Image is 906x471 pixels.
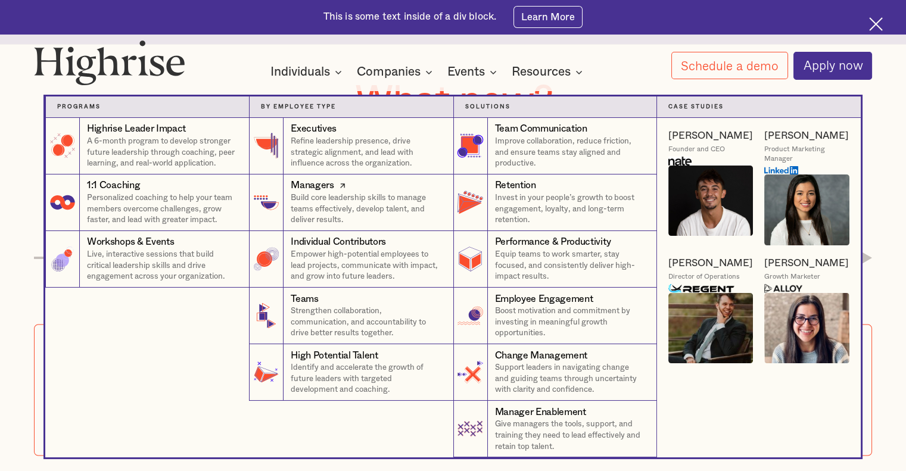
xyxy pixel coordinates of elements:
[668,257,753,270] a: [PERSON_NAME]
[45,174,249,231] a: 1:1 CoachingPersonalized coaching to help your team members overcome challenges, grow faster, and...
[87,192,238,226] p: Personalized coaching to help your team members overcome challenges, grow faster, and lead with g...
[291,235,386,249] div: Individual Contributors
[764,129,849,142] a: [PERSON_NAME]
[357,65,421,79] div: Companies
[453,288,657,344] a: Employee EngagementBoost motivation and commitment by investing in meaningful growth opportunities.
[453,401,657,457] a: Manager EnablementGive managers the tools, support, and training they need to lead effectively an...
[453,174,657,231] a: RetentionInvest in your people’s growth to boost engagement, loyalty, and long-term retention.
[512,65,586,79] div: Resources
[34,40,185,86] img: Highrise logo
[45,231,249,288] a: Workshops & EventsLive, interactive sessions that build critical leadership skills and drive enga...
[87,249,238,282] p: Live, interactive sessions that build critical leadership skills and drive engagement across your...
[495,292,593,306] div: Employee Engagement
[447,65,485,79] div: Events
[793,52,872,80] a: Apply now
[96,74,811,457] nav: Companies
[513,6,583,27] a: Learn More
[671,52,788,79] a: Schedule a demo
[869,17,883,31] img: Cross icon
[453,118,657,174] a: Team CommunicationImprove collaboration, reduce friction, and ensure teams stay aligned and produ...
[764,272,820,281] div: Growth Marketer
[495,406,586,419] div: Manager Enablement
[270,65,345,79] div: Individuals
[323,10,497,24] div: This is some text inside of a div block.
[495,192,645,226] p: Invest in your people’s growth to boost engagement, loyalty, and long-term retention.
[291,305,441,339] p: Strengthen collaboration, communication, and accountability to drive better results together.
[87,136,238,169] p: A 6-month program to develop stronger future leadership through coaching, peer learning, and real...
[270,65,330,79] div: Individuals
[249,288,453,344] a: TeamsStrengthen collaboration, communication, and accountability to drive better results together.
[512,65,571,79] div: Resources
[495,362,645,395] p: Support leaders in navigating change and guiding teams through uncertainty with clarity and confi...
[495,249,645,282] p: Equip teams to work smarter, stay focused, and consistently deliver high-impact results.
[43,348,217,361] div: Application
[668,104,724,110] strong: Case Studies
[291,349,378,363] div: High Potential Talent
[495,122,587,136] div: Team Communication
[453,344,657,401] a: Change ManagementSupport leaders in navigating change and guiding teams through uncertainty with ...
[57,104,101,110] strong: Programs
[668,129,753,142] a: [PERSON_NAME]
[291,192,441,226] p: Build core leadership skills to manage teams effectively, develop talent, and deliver results.
[261,104,336,110] strong: By Employee Type
[249,344,453,401] a: High Potential TalentIdentify and accelerate the growth of future leaders with targeted developme...
[453,231,657,288] a: Performance & ProductivityEquip teams to work smarter, stay focused, and consistently deliver hig...
[495,305,645,339] p: Boost motivation and commitment by investing in meaningful growth opportunities.
[249,231,453,288] a: Individual ContributorsEmpower high-potential employees to lead projects, communicate with impact...
[465,104,510,110] strong: Solutions
[87,122,186,136] div: Highrise Leader Impact
[495,349,588,363] div: Change Management
[43,378,217,432] div: Book a complimentary Discovery Call to discuss your goals and the details of our program. You can...
[495,235,611,249] div: Performance & Productivity
[249,118,453,174] a: ExecutivesRefine leadership presence, drive strategic alignment, and lead with influence across t...
[495,419,645,452] p: Give managers the tools, support, and training they need to lead effectively and retain top talent.
[87,235,174,249] div: Workshops & Events
[291,292,318,306] div: Teams
[495,136,645,169] p: Improve collaboration, reduce friction, and ensure teams stay aligned and productive.
[668,145,725,154] div: Founder and CEO
[291,362,441,395] p: Identify and accelerate the growth of future leaders with targeted development and coaching.
[291,179,334,192] div: Managers
[357,65,436,79] div: Companies
[87,179,140,192] div: 1:1 Coaching
[291,136,441,169] p: Refine leadership presence, drive strategic alignment, and lead with influence across the organiz...
[668,272,740,281] div: Director of Operations
[249,174,453,231] a: ManagersBuild core leadership skills to manage teams effectively, develop talent, and deliver res...
[291,122,337,136] div: Executives
[764,145,849,163] div: Product Marketing Manager
[764,257,849,270] a: [PERSON_NAME]
[45,118,249,174] a: Highrise Leader ImpactA 6-month program to develop stronger future leadership through coaching, p...
[291,249,441,282] p: Empower high-potential employees to lead projects, communicate with impact, and grow into future ...
[495,179,536,192] div: Retention
[447,65,500,79] div: Events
